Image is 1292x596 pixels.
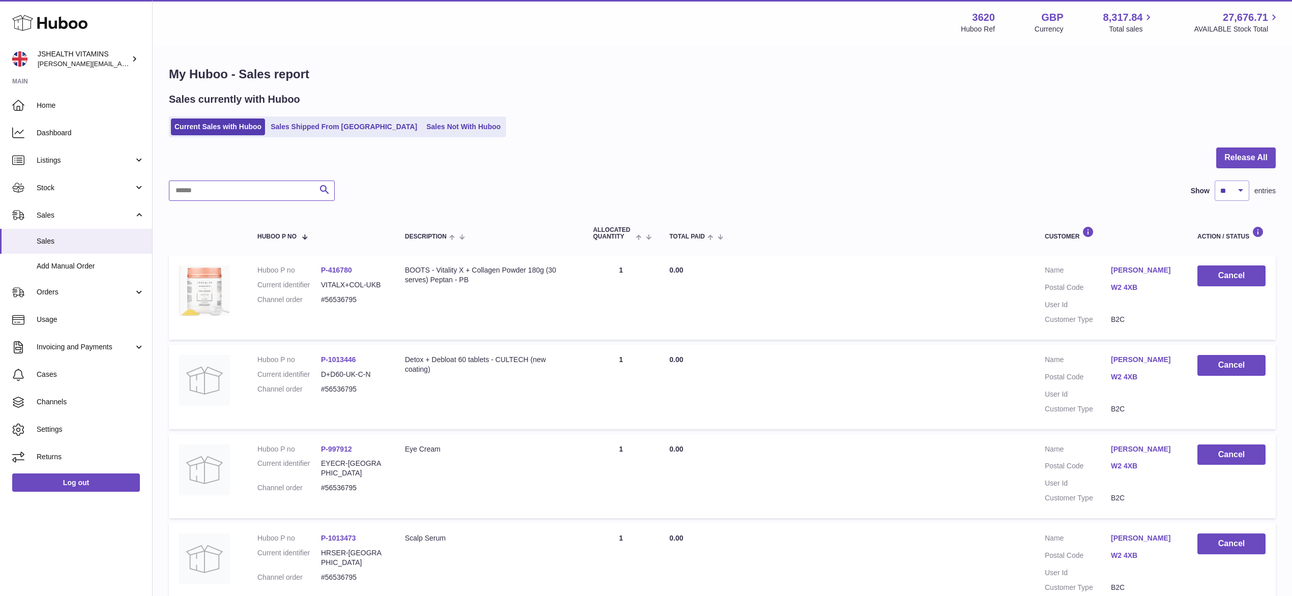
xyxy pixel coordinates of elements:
img: no-photo.jpg [179,444,230,495]
span: 0.00 [669,534,683,542]
td: 1 [583,255,659,340]
div: Detox + Debloat 60 tablets - CULTECH (new coating) [405,355,573,374]
span: Description [405,233,447,240]
dt: Channel order [257,384,321,394]
div: Scalp Serum [405,533,573,543]
span: Listings [37,156,134,165]
img: no-photo.jpg [179,355,230,406]
span: 0.00 [669,445,683,453]
div: Huboo Ref [961,24,995,34]
dd: B2C [1111,493,1177,503]
dt: Channel order [257,483,321,493]
span: entries [1254,186,1276,196]
dt: Current identifier [257,370,321,379]
span: Invoicing and Payments [37,342,134,352]
dt: Channel order [257,295,321,305]
dt: Name [1045,444,1111,457]
a: W2 4XB [1111,551,1177,560]
td: 1 [583,434,659,519]
dd: #56536795 [321,384,385,394]
a: W2 4XB [1111,283,1177,292]
dt: Huboo P no [257,444,321,454]
dt: Current identifier [257,280,321,290]
h1: My Huboo - Sales report [169,66,1276,82]
div: BOOTS - Vitality X + Collagen Powder 180g (30 serves) Peptan - PB [405,265,573,285]
a: W2 4XB [1111,372,1177,382]
strong: GBP [1041,11,1063,24]
button: Cancel [1197,355,1266,376]
dt: Postal Code [1045,461,1111,473]
dt: Huboo P no [257,265,321,275]
dt: User Id [1045,300,1111,310]
span: Total sales [1109,24,1154,34]
a: P-1013446 [321,355,356,364]
button: Cancel [1197,444,1266,465]
button: Cancel [1197,533,1266,554]
a: W2 4XB [1111,461,1177,471]
label: Show [1191,186,1210,196]
dt: Customer Type [1045,493,1111,503]
a: Sales Shipped From [GEOGRAPHIC_DATA] [267,118,421,135]
a: P-416780 [321,266,352,274]
dd: B2C [1111,315,1177,324]
dt: Huboo P no [257,533,321,543]
dt: User Id [1045,390,1111,399]
span: Total paid [669,233,705,240]
span: Sales [37,211,134,220]
dt: Huboo P no [257,355,321,365]
dd: VITALX+COL-UKB [321,280,385,290]
dd: #56536795 [321,573,385,582]
div: Currency [1035,24,1064,34]
a: Sales Not With Huboo [423,118,504,135]
span: AVAILABLE Stock Total [1194,24,1280,34]
dt: Current identifier [257,459,321,478]
dt: Name [1045,533,1111,546]
dt: Customer Type [1045,315,1111,324]
span: Usage [37,315,144,324]
div: JSHEALTH VITAMINS [38,49,129,69]
a: 27,676.71 AVAILABLE Stock Total [1194,11,1280,34]
dt: User Id [1045,568,1111,578]
span: ALLOCATED Quantity [593,227,633,240]
div: Customer [1045,226,1177,240]
dt: Current identifier [257,548,321,568]
div: Eye Cream [405,444,573,454]
button: Cancel [1197,265,1266,286]
img: francesca@jshealthvitamins.com [12,51,27,67]
a: Current Sales with Huboo [171,118,265,135]
div: Action / Status [1197,226,1266,240]
img: no-photo.jpg [179,533,230,584]
strong: 3620 [972,11,995,24]
dt: Customer Type [1045,404,1111,414]
span: Channels [37,397,144,407]
span: Orders [37,287,134,297]
dt: Customer Type [1045,583,1111,592]
dt: Postal Code [1045,372,1111,384]
span: Returns [37,452,144,462]
span: Sales [37,236,144,246]
a: [PERSON_NAME] [1111,355,1177,365]
span: Add Manual Order [37,261,144,271]
a: [PERSON_NAME] [1111,265,1177,275]
span: 0.00 [669,355,683,364]
span: Home [37,101,144,110]
span: 0.00 [669,266,683,274]
button: Release All [1216,147,1276,168]
dd: D+D60-UK-C-N [321,370,385,379]
img: 36201675073141.png [179,265,230,315]
td: 1 [583,345,659,429]
a: P-1013473 [321,534,356,542]
h2: Sales currently with Huboo [169,93,300,106]
a: [PERSON_NAME] [1111,533,1177,543]
dt: Channel order [257,573,321,582]
dt: Name [1045,355,1111,367]
span: Settings [37,425,144,434]
span: Dashboard [37,128,144,138]
a: [PERSON_NAME] [1111,444,1177,454]
dd: HRSER-[GEOGRAPHIC_DATA] [321,548,385,568]
dt: Postal Code [1045,283,1111,295]
span: Huboo P no [257,233,297,240]
a: Log out [12,473,140,492]
span: 8,317.84 [1103,11,1143,24]
dt: Postal Code [1045,551,1111,563]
